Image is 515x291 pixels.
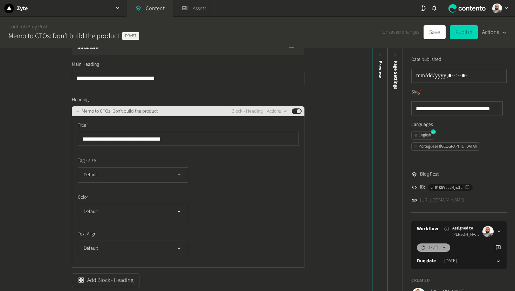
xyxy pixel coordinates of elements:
[411,88,421,96] label: Slug
[411,142,480,151] button: Portuguese ([GEOGRAPHIC_DATA])
[8,23,26,30] a: Content
[8,31,119,41] h2: Memo to CTOs: Don’t build the product
[392,61,399,89] span: Page Settings
[411,131,434,140] button: English
[411,56,441,63] label: Date published
[482,226,494,237] img: Cleber Alexandre
[414,132,431,139] div: English
[417,257,436,265] label: Due date
[450,25,478,39] button: Publish
[414,143,477,150] div: Portuguese ([GEOGRAPHIC_DATA])
[72,273,139,287] button: Add Block - Heading
[72,96,89,104] span: Heading
[26,23,27,30] span: /
[267,107,288,115] button: Actions
[431,184,462,191] span: c_01K5V...Njx3t
[4,3,14,13] img: Zyte
[417,243,450,252] button: Draft
[77,44,98,51] h3: Structure
[411,277,507,284] h4: Created
[82,108,158,115] span: Memo to CTOs: Don’t build the product
[78,241,188,256] button: Default
[232,108,263,115] span: Block - Heading
[78,157,96,164] span: Tag - size
[429,244,438,251] span: Draft
[377,61,384,78] div: Preview
[417,225,438,233] a: Workflow
[428,184,473,191] button: c_01K5V...Njx3t
[452,225,480,232] span: Assigned to
[382,28,419,36] span: Unsaved changes
[411,121,507,128] label: Languages
[78,204,188,219] button: Default
[122,32,139,40] span: Draft
[78,230,96,238] span: Text Align
[482,25,507,39] button: Actions
[78,122,89,129] span: Title
[452,232,480,238] span: [PERSON_NAME]
[444,257,457,265] time: [DATE]
[72,61,99,68] span: Main Heading
[78,167,188,183] button: Default
[420,171,439,178] span: Blog Post
[27,23,48,30] a: Blog Post
[78,194,88,201] span: Color
[420,184,425,191] span: ID:
[492,3,502,13] img: Cleber Alexandre
[424,25,446,39] button: Save
[17,4,28,13] h2: Zyte
[420,197,464,204] a: [URL][DOMAIN_NAME]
